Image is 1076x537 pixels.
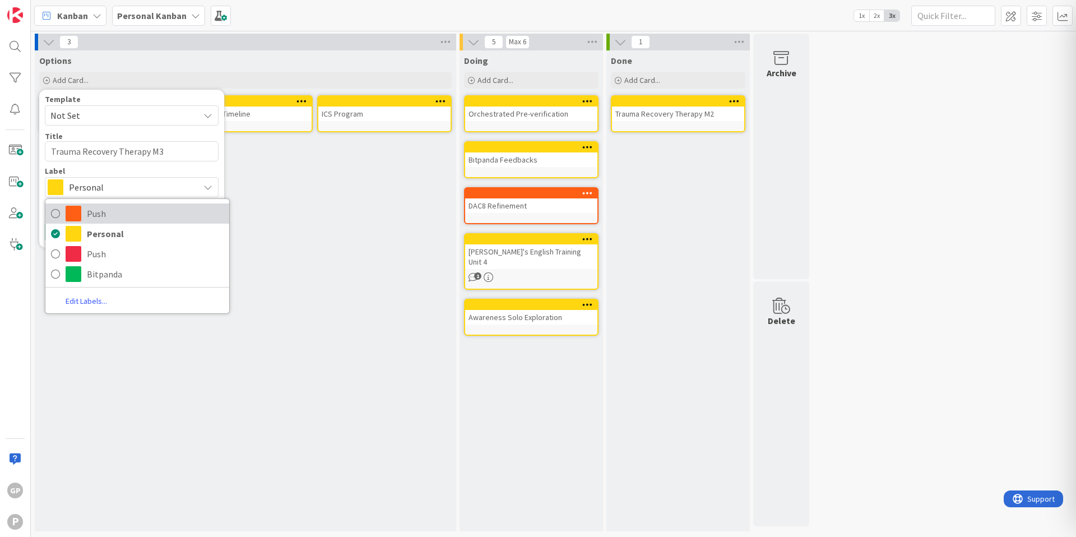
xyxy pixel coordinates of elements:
[7,514,23,530] div: P
[179,96,312,121] div: Moving Out Timeline
[45,141,219,161] textarea: Trauma Recovery Therapy M3
[631,35,650,49] span: 1
[50,108,191,123] span: Not Set
[45,131,63,141] label: Title
[69,179,193,195] span: Personal
[477,75,513,85] span: Add Card...
[767,66,796,80] div: Archive
[465,96,597,121] div: Orchestrated Pre-verification
[45,95,81,103] span: Template
[7,7,23,23] img: Visit kanbanzone.com
[7,483,23,498] div: GP
[45,244,229,264] a: Push
[474,272,481,280] span: 1
[39,55,72,66] span: Options
[465,152,597,167] div: Bitpanda Feedbacks
[484,35,503,49] span: 5
[465,234,597,269] div: [PERSON_NAME]'s English Training Unit 4
[465,310,597,325] div: Awareness Solo Exploration
[465,244,597,269] div: [PERSON_NAME]'s English Training Unit 4
[869,10,884,21] span: 2x
[87,205,224,222] span: Push
[45,167,65,175] span: Label
[45,294,127,309] a: Edit Labels...
[465,300,597,325] div: Awareness Solo Exploration
[465,188,597,213] div: DAC8 Refinement
[464,55,488,66] span: Doing
[611,55,632,66] span: Done
[45,224,229,244] a: Personal
[57,9,88,22] span: Kanban
[911,6,995,26] input: Quick Filter...
[509,39,526,45] div: Max 6
[59,35,78,49] span: 3
[465,142,597,167] div: Bitpanda Feedbacks
[117,10,187,21] b: Personal Kanban
[768,314,795,327] div: Delete
[465,198,597,213] div: DAC8 Refinement
[87,225,224,242] span: Personal
[53,75,89,85] span: Add Card...
[45,203,229,224] a: Push
[318,107,451,121] div: ICS Program
[624,75,660,85] span: Add Card...
[87,246,224,262] span: Push
[884,10,899,21] span: 3x
[465,107,597,121] div: Orchestrated Pre-verification
[612,107,744,121] div: Trauma Recovery Therapy M2
[179,107,312,121] div: Moving Out Timeline
[87,266,224,283] span: Bitpanda
[24,2,51,15] span: Support
[612,96,744,121] div: Trauma Recovery Therapy M2
[318,96,451,121] div: ICS Program
[854,10,869,21] span: 1x
[45,264,229,284] a: Bitpanda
